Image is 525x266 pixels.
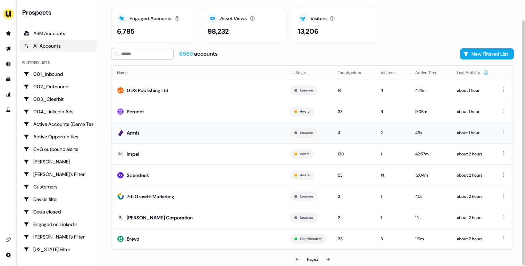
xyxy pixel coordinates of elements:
div: Armis [127,129,140,136]
div: 11:11m [415,235,446,242]
div: 33 [338,108,369,115]
div: Filtered lists [22,60,50,66]
div: Percent [127,108,144,115]
div: about 2 hours [457,193,489,200]
span: 6669 [179,50,194,57]
div: 2 [338,214,369,221]
div: Visitors [310,15,327,22]
div: 98,232 [208,26,229,37]
button: Aware [300,108,309,115]
a: Go to Engaged on LinkedIn [19,219,97,230]
div: Customers [24,183,93,190]
div: 6,785 [117,26,134,37]
a: Go to Customers [19,181,97,192]
div: 42:57m [415,151,446,158]
div: Page 2 [307,256,318,263]
div: IM [118,151,123,158]
div: about 2 hours [457,214,489,221]
a: Go to Inbound [3,58,14,70]
div: C+G outbound alerts [24,146,93,153]
button: Last Activity [457,66,489,79]
div: 3 [381,235,404,242]
div: Active Accounts (Demo Test) [24,121,93,128]
div: Stage [290,69,327,76]
div: 1 [381,193,404,200]
div: 40s [415,193,446,200]
div: 14 [338,87,369,94]
div: 7th Growth Marketing [127,193,174,200]
a: Go to Charlotte Stone [19,156,97,167]
a: ABM Accounts [19,28,97,39]
a: Go to 004_LinkedIn Ads [19,106,97,117]
a: Go to Davids filter [19,194,97,205]
div: 35 [338,235,369,242]
div: about 1 hour [457,87,489,94]
div: 53 [338,172,369,179]
div: Prospects [22,8,97,17]
div: Impel [127,151,139,158]
button: Consideration [300,236,322,242]
div: 1 [381,214,404,221]
a: Go to C+G outbound alerts [19,144,97,155]
div: 9:06m [415,108,446,115]
button: Unaware [300,215,313,221]
button: Unaware [300,130,313,136]
div: about 1 hour [457,108,489,115]
a: Go to Geneviève's Filter [19,231,97,242]
a: Go to prospects [3,28,14,39]
a: Go to Charlotte's Filter [19,169,97,180]
div: about 1 hour [457,129,489,136]
div: 4 [381,87,404,94]
div: [PERSON_NAME]'s Filter [24,171,93,178]
div: 2 [338,193,369,200]
a: Go to templates [3,74,14,85]
a: Go to outbound experience [3,43,14,54]
div: 46s [415,129,446,136]
a: Go to experiments [3,104,14,115]
div: 4:14m [415,87,446,94]
div: 001_Inbound [24,71,93,78]
div: 12:04m [415,172,446,179]
a: Go to Active Opportunities [19,131,97,142]
div: 003_Clearbit [24,96,93,103]
div: Engaged on LinkedIn [24,221,93,228]
div: Davids filter [24,196,93,203]
a: Go to 001_Inbound [19,68,97,80]
div: GDS Publishing Ltd [127,87,168,94]
div: Deals closed [24,208,93,215]
div: [PERSON_NAME] [24,158,93,165]
a: Go to Deals closed [19,206,97,217]
a: All accounts [19,40,97,51]
button: Active Time [415,66,446,79]
button: Touchpoints [338,66,369,79]
button: Visitors [381,66,403,79]
div: 9 [381,108,404,115]
button: Aware [300,172,309,178]
button: Unaware [300,193,313,200]
div: about 2 hours [457,151,489,158]
button: New Filtered List [460,48,514,59]
a: Go to integrations [3,234,14,245]
div: 004_LinkedIn Ads [24,108,93,115]
a: Go to Active Accounts (Demo Test) [19,119,97,130]
a: Go to 002_Outbound [19,81,97,92]
div: 4 [338,129,369,136]
div: Active Opportunities [24,133,93,140]
div: about 2 hours [457,172,489,179]
div: [PERSON_NAME] Corporation [127,214,193,221]
a: Go to attribution [3,89,14,100]
div: accounts [179,50,218,58]
div: [PERSON_NAME]'s Filter [24,233,93,240]
th: Name [111,66,284,80]
button: Aware [300,151,309,157]
div: 14 [381,172,404,179]
button: Unaware [300,87,313,94]
div: [US_STATE] Filter [24,246,93,253]
div: Brevo [127,235,139,242]
div: 13,206 [298,26,318,37]
div: Engaged Accounts [130,15,172,22]
div: All Accounts [24,42,93,49]
div: 1 [381,151,404,158]
div: about 2 hours [457,235,489,242]
a: Go to 003_Clearbit [19,94,97,105]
